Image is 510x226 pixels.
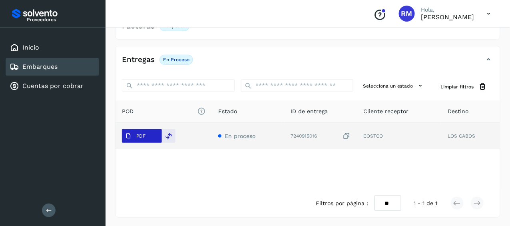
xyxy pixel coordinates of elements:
div: EntregasEn proceso [116,53,500,73]
span: POD [122,107,205,116]
button: PDF [122,129,162,143]
h4: Entregas [122,55,155,64]
p: RICARDO MONTEMAYOR [421,13,474,21]
div: Reemplazar POD [162,129,175,143]
a: Inicio [22,44,39,51]
button: Limpiar filtros [434,79,494,94]
div: Cuentas por cobrar [6,77,99,95]
div: FacturasAceptada [116,19,500,39]
p: En proceso [163,57,189,62]
td: COSTCO [357,123,442,149]
span: En proceso [225,133,255,139]
p: Proveedores [27,17,96,22]
span: 1 - 1 de 1 [414,199,438,208]
span: Estado [218,107,237,116]
div: 7240915016 [291,132,351,140]
p: Hola, [421,6,474,13]
div: Inicio [6,39,99,56]
td: LOS CABOS [441,123,500,149]
div: Embarques [6,58,99,76]
span: Limpiar filtros [441,83,474,90]
a: Cuentas por cobrar [22,82,84,90]
span: Filtros por página : [316,199,368,208]
span: Cliente receptor [364,107,409,116]
span: Destino [448,107,468,116]
a: Embarques [22,63,58,70]
button: Selecciona un estado [360,79,428,92]
p: PDF [136,133,145,139]
span: ID de entrega [291,107,328,116]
